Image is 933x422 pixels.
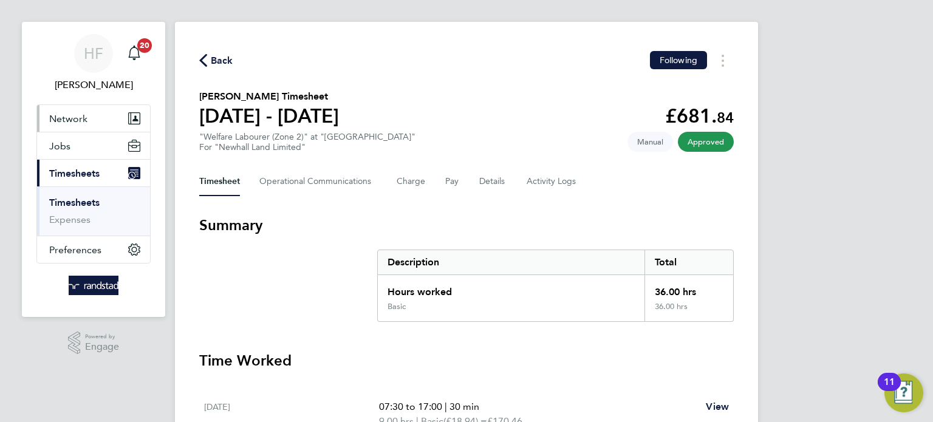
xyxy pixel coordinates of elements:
[199,132,415,152] div: "Welfare Labourer (Zone 2)" at "[GEOGRAPHIC_DATA]"
[660,55,697,66] span: Following
[49,214,91,225] a: Expenses
[199,351,734,370] h3: Time Worked
[884,373,923,412] button: Open Resource Center, 11 new notifications
[706,400,729,414] a: View
[199,89,339,104] h2: [PERSON_NAME] Timesheet
[37,160,150,186] button: Timesheets
[644,250,733,274] div: Total
[449,401,479,412] span: 30 min
[712,51,734,70] button: Timesheets Menu
[378,275,644,302] div: Hours worked
[199,167,240,196] button: Timesheet
[68,332,120,355] a: Powered byEngage
[445,401,447,412] span: |
[479,167,507,196] button: Details
[37,105,150,132] button: Network
[706,401,729,412] span: View
[199,53,233,68] button: Back
[717,109,734,126] span: 84
[378,250,644,274] div: Description
[36,276,151,295] a: Go to home page
[665,104,734,128] app-decimal: £681.
[85,332,119,342] span: Powered by
[69,276,119,295] img: randstad-logo-retina.png
[137,38,152,53] span: 20
[884,382,895,398] div: 11
[199,216,734,235] h3: Summary
[37,236,150,263] button: Preferences
[388,302,406,311] div: Basic
[84,46,103,61] span: HF
[644,302,733,321] div: 36.00 hrs
[379,401,442,412] span: 07:30 to 17:00
[377,250,734,322] div: Summary
[37,186,150,236] div: Timesheets
[199,142,415,152] div: For "Newhall Land Limited"
[36,34,151,92] a: HF[PERSON_NAME]
[627,132,673,152] span: This timesheet was manually created.
[85,342,119,352] span: Engage
[122,34,146,73] a: 20
[36,78,151,92] span: Hollie Furby
[211,53,233,68] span: Back
[678,132,734,152] span: This timesheet has been approved.
[644,275,733,302] div: 36.00 hrs
[49,113,87,124] span: Network
[49,244,101,256] span: Preferences
[49,140,70,152] span: Jobs
[397,167,426,196] button: Charge
[49,197,100,208] a: Timesheets
[49,168,100,179] span: Timesheets
[199,104,339,128] h1: [DATE] - [DATE]
[650,51,707,69] button: Following
[527,167,578,196] button: Activity Logs
[22,22,165,317] nav: Main navigation
[259,167,377,196] button: Operational Communications
[445,167,460,196] button: Pay
[37,132,150,159] button: Jobs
